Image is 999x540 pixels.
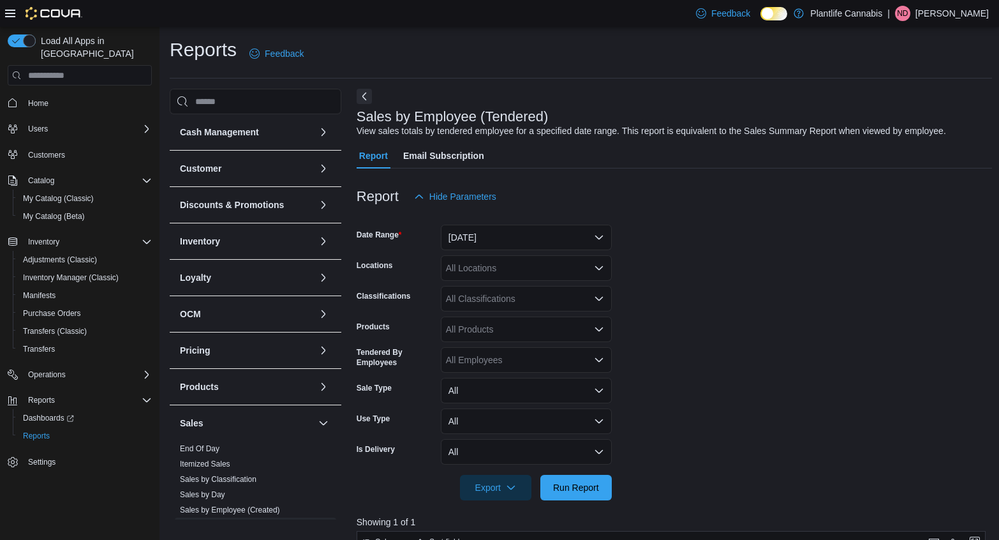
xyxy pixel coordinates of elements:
[180,308,313,320] button: OCM
[18,410,152,426] span: Dashboards
[594,263,604,273] button: Open list of options
[13,340,157,358] button: Transfers
[23,173,152,188] span: Catalog
[3,172,157,190] button: Catalog
[316,234,331,249] button: Inventory
[180,490,225,499] a: Sales by Day
[895,6,910,21] div: Nick Dickson
[180,162,313,175] button: Customer
[460,475,531,500] button: Export
[18,209,90,224] a: My Catalog (Beta)
[18,191,152,206] span: My Catalog (Classic)
[23,211,85,221] span: My Catalog (Beta)
[18,288,61,303] a: Manifests
[23,147,70,163] a: Customers
[28,395,55,405] span: Reports
[409,184,501,209] button: Hide Parameters
[18,410,79,426] a: Dashboards
[23,121,152,137] span: Users
[3,146,157,164] button: Customers
[265,47,304,60] span: Feedback
[13,304,157,322] button: Purchase Orders
[180,271,211,284] h3: Loyalty
[553,481,599,494] span: Run Report
[691,1,755,26] a: Feedback
[36,34,152,60] span: Load All Apps in [GEOGRAPHIC_DATA]
[180,199,284,211] h3: Discounts & Promotions
[18,324,92,339] a: Transfers (Classic)
[23,121,53,137] button: Users
[18,270,152,285] span: Inventory Manager (Classic)
[441,225,612,250] button: [DATE]
[441,439,612,465] button: All
[23,234,152,250] span: Inventory
[915,6,989,21] p: [PERSON_NAME]
[13,269,157,287] button: Inventory Manager (Classic)
[13,322,157,340] button: Transfers (Classic)
[594,294,604,304] button: Open list of options
[540,475,612,500] button: Run Report
[180,444,219,454] span: End Of Day
[180,380,219,393] h3: Products
[180,474,256,484] span: Sales by Classification
[18,428,152,444] span: Reports
[180,505,280,515] span: Sales by Employee (Created)
[403,143,484,169] span: Email Subscription
[23,173,59,188] button: Catalog
[18,252,102,267] a: Adjustments (Classic)
[28,124,48,134] span: Users
[357,516,992,529] p: Showing 1 of 1
[357,124,946,138] div: View sales totals by tendered employee for a specified date range. This report is equivalent to t...
[170,37,237,63] h1: Reports
[180,475,256,484] a: Sales by Classification
[18,270,124,285] a: Inventory Manager (Classic)
[760,7,787,20] input: Dark Mode
[357,383,392,393] label: Sale Type
[23,147,152,163] span: Customers
[180,235,220,248] h3: Inventory
[18,288,152,303] span: Manifests
[18,341,60,357] a: Transfers
[180,344,210,357] h3: Pricing
[897,6,908,21] span: ND
[357,322,390,332] label: Products
[28,176,54,186] span: Catalog
[23,255,97,265] span: Adjustments (Classic)
[18,428,55,444] a: Reports
[180,417,313,430] button: Sales
[23,367,152,382] span: Operations
[13,409,157,427] a: Dashboards
[18,191,99,206] a: My Catalog (Classic)
[887,6,890,21] p: |
[180,162,221,175] h3: Customer
[180,235,313,248] button: Inventory
[3,120,157,138] button: Users
[180,506,280,514] a: Sales by Employee (Created)
[3,366,157,384] button: Operations
[23,393,152,408] span: Reports
[594,355,604,365] button: Open list of options
[359,143,388,169] span: Report
[441,378,612,403] button: All
[23,413,74,423] span: Dashboards
[316,416,331,431] button: Sales
[3,453,157,471] button: Settings
[8,88,152,504] nav: Complex example
[23,308,81,319] span: Purchase Orders
[23,290,56,301] span: Manifests
[468,475,524,500] span: Export
[180,444,219,453] a: End Of Day
[316,306,331,322] button: OCM
[316,343,331,358] button: Pricing
[23,454,152,470] span: Settings
[357,347,436,368] label: Tendered By Employees
[3,93,157,112] button: Home
[18,209,152,224] span: My Catalog (Beta)
[18,306,86,321] a: Purchase Orders
[357,414,390,424] label: Use Type
[316,124,331,140] button: Cash Management
[357,189,399,204] h3: Report
[13,427,157,445] button: Reports
[180,417,204,430] h3: Sales
[28,457,56,467] span: Settings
